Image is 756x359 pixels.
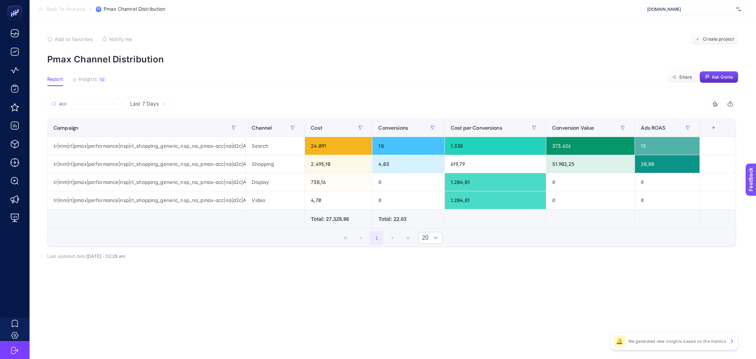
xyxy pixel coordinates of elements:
div: Shopping [246,155,305,173]
div: 7 items selected [706,125,712,141]
span: / [90,6,92,12]
div: tr|mm|rt|pmax|performance|nsp|rt_shopping_generic_nsp_na_pmax-acc|na|d2c|AOP|OSB0002ISO [48,191,245,209]
button: Create project [691,33,738,45]
span: Conversions [378,125,408,131]
span: [DOMAIN_NAME] [647,6,733,12]
div: Last 7 Days [47,110,736,259]
button: Share [668,71,697,83]
button: Add to favorites [47,36,93,42]
div: 18 [372,137,444,155]
span: Ask Genie [712,74,733,80]
div: 4,03 [372,155,444,173]
span: Conversion Value [552,125,594,131]
div: 20,80 [635,155,700,173]
div: 0 [635,173,700,191]
img: svg%3e [736,6,741,13]
div: 0 [635,191,700,209]
div: 51.902,25 [546,155,635,173]
div: Total: 27.328.96 [311,215,366,223]
div: 2.495,10 [305,155,372,173]
div: tr|mm|rt|pmax|performance|nsp|rt_shopping_generic_nsp_na_pmax-acc|na|d2c|AOP|OSB0002ISO [48,155,245,173]
div: 4,70 [305,191,372,209]
div: 1.204,81 [445,173,546,191]
div: 0 [372,191,444,209]
span: Insights [79,76,97,82]
span: Pmax Channel Distribution [104,6,165,12]
span: Ads ROAS [641,125,665,131]
div: 0 [372,173,444,191]
div: 12 [99,76,106,82]
div: Video [246,191,305,209]
div: tr|mm|rt|pmax|performance|nsp|rt_shopping_generic_nsp_na_pmax-acc|na|d2c|AOP|OSB0002ISO [48,173,245,191]
span: Feedback [4,2,28,8]
span: [DATE]・02:28 am [86,253,125,259]
span: Back To Analysis [47,6,85,12]
div: 1.204,81 [445,191,546,209]
div: + [707,125,721,131]
div: 1.338 [445,137,546,155]
div: 619,79 [445,155,546,173]
span: Channel [252,125,272,131]
span: Create project [703,36,734,42]
span: Cost [311,125,322,131]
button: 1 [370,231,384,245]
div: 0 [546,191,635,209]
div: 15 [635,137,700,155]
span: Report [47,76,63,82]
div: 738,16 [305,173,372,191]
span: Last 7 Days [130,100,159,107]
span: Campaign [54,125,78,131]
button: Ask Genie [700,71,738,83]
span: Notify me [109,36,132,42]
div: 0 [546,173,635,191]
div: Total: 22.03 [378,215,439,223]
span: Cost per Conversions [451,125,502,131]
div: Search [246,137,305,155]
input: Search [59,101,109,107]
span: Rows per page [419,232,429,243]
div: tr|mm|rt|pmax|performance|nsp|rt_shopping_generic_nsp_na_pmax-acc|na|d2c|AOP|OSB0002ISO [48,137,245,155]
span: Add to favorites [55,36,93,42]
div: Display [246,173,305,191]
div: 24.091 [305,137,372,155]
button: Notify me [102,36,132,42]
div: 373.626 [546,137,635,155]
span: Share [679,74,692,80]
span: Last updated date: [47,253,86,259]
p: Pmax Channel Distribution [47,54,738,65]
